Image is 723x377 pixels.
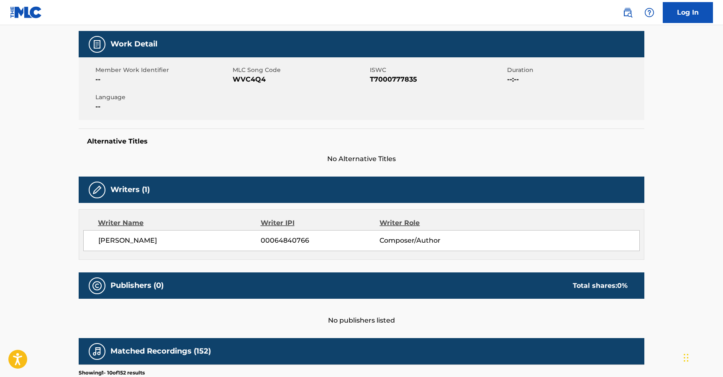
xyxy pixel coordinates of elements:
[507,74,642,85] span: --:--
[507,66,642,74] span: Duration
[10,6,42,18] img: MLC Logo
[641,4,658,21] div: Help
[98,218,261,228] div: Writer Name
[110,281,164,290] h5: Publishers (0)
[87,137,636,146] h5: Alternative Titles
[110,39,157,49] h5: Work Detail
[79,299,644,326] div: No publishers listed
[261,218,380,228] div: Writer IPI
[92,39,102,49] img: Work Detail
[95,93,231,102] span: Language
[644,8,654,18] img: help
[617,282,628,290] span: 0 %
[681,337,723,377] iframe: Chat Widget
[619,4,636,21] a: Public Search
[379,236,488,246] span: Composer/Author
[79,154,644,164] span: No Alternative Titles
[98,236,261,246] span: [PERSON_NAME]
[110,185,150,195] h5: Writers (1)
[663,2,713,23] a: Log In
[79,369,145,377] p: Showing 1 - 10 of 152 results
[370,66,505,74] span: ISWC
[110,346,211,356] h5: Matched Recordings (152)
[92,281,102,291] img: Publishers
[379,218,488,228] div: Writer Role
[95,74,231,85] span: --
[92,185,102,195] img: Writers
[95,66,231,74] span: Member Work Identifier
[684,345,689,370] div: Drag
[261,236,379,246] span: 00064840766
[95,102,231,112] span: --
[573,281,628,291] div: Total shares:
[370,74,505,85] span: T7000777835
[623,8,633,18] img: search
[233,66,368,74] span: MLC Song Code
[233,74,368,85] span: WVC4Q4
[92,346,102,356] img: Matched Recordings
